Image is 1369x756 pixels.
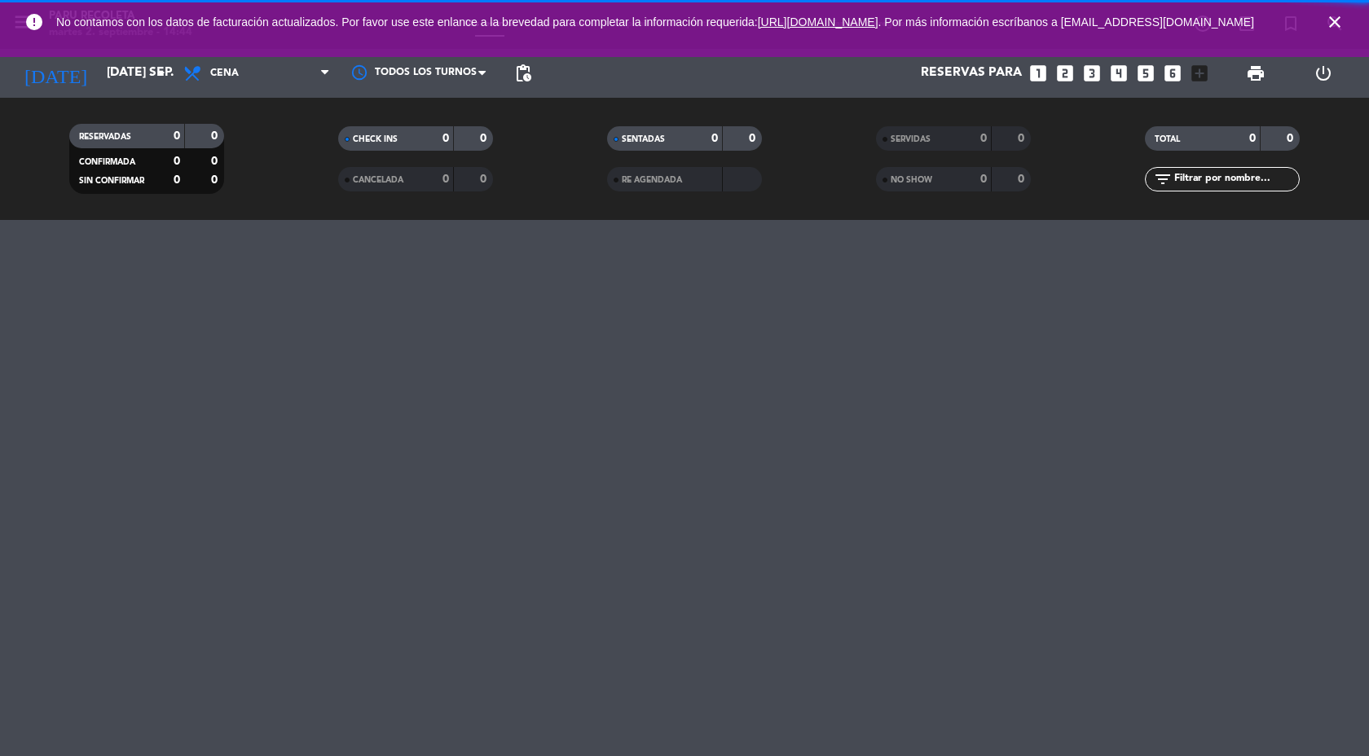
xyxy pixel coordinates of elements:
[1314,64,1333,83] i: power_settings_new
[921,66,1022,81] span: Reservas para
[891,135,931,143] span: SERVIDAS
[1289,49,1357,98] div: LOG OUT
[1287,133,1296,144] strong: 0
[211,174,221,186] strong: 0
[480,174,490,185] strong: 0
[211,156,221,167] strong: 0
[749,133,759,144] strong: 0
[442,174,449,185] strong: 0
[980,133,987,144] strong: 0
[1018,133,1028,144] strong: 0
[1054,63,1076,84] i: looks_two
[1108,63,1129,84] i: looks_4
[152,64,171,83] i: arrow_drop_down
[758,15,878,29] a: [URL][DOMAIN_NAME]
[56,15,1254,29] span: No contamos con los datos de facturación actualizados. Por favor use este enlance a la brevedad p...
[79,133,131,141] span: RESERVADAS
[622,135,665,143] span: SENTADAS
[12,55,99,91] i: [DATE]
[1153,169,1173,189] i: filter_list
[1135,63,1156,84] i: looks_5
[79,177,144,185] span: SIN CONFIRMAR
[711,133,718,144] strong: 0
[1081,63,1103,84] i: looks_3
[1155,135,1180,143] span: TOTAL
[1189,63,1210,84] i: add_box
[1028,63,1049,84] i: looks_one
[353,135,398,143] span: CHECK INS
[480,133,490,144] strong: 0
[1246,64,1266,83] span: print
[980,174,987,185] strong: 0
[79,158,135,166] span: CONFIRMADA
[878,15,1254,29] a: . Por más información escríbanos a [EMAIL_ADDRESS][DOMAIN_NAME]
[1173,170,1299,188] input: Filtrar por nombre...
[1018,174,1028,185] strong: 0
[442,133,449,144] strong: 0
[174,130,180,142] strong: 0
[1249,133,1256,144] strong: 0
[622,176,682,184] span: RE AGENDADA
[891,176,932,184] span: NO SHOW
[353,176,403,184] span: CANCELADA
[1325,12,1345,32] i: close
[211,130,221,142] strong: 0
[1162,63,1183,84] i: looks_6
[174,156,180,167] strong: 0
[210,68,239,79] span: Cena
[513,64,533,83] span: pending_actions
[24,12,44,32] i: error
[174,174,180,186] strong: 0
